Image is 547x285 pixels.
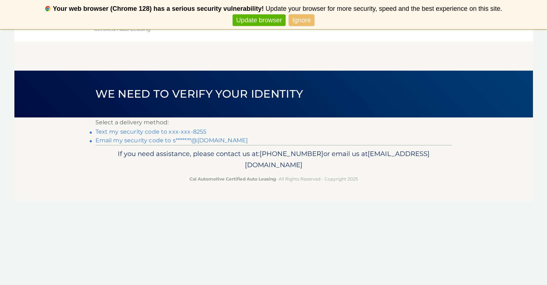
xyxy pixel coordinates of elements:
[95,128,207,135] a: Text my security code to xxx-xxx-8255
[289,14,314,26] a: Ignore
[189,176,276,182] strong: Cal Automotive Certified Auto Leasing
[95,137,248,144] a: Email my security code to s*******@[DOMAIN_NAME]
[233,14,286,26] a: Update browser
[95,87,303,101] span: We need to verify your identity
[265,5,502,12] span: Update your browser for more security, speed and the best experience on this site.
[95,117,452,128] p: Select a delivery method:
[100,148,447,171] p: If you need assistance, please contact us at: or email us at
[53,5,264,12] b: Your web browser (Chrome 128) has a serious security vulnerability!
[100,175,447,183] p: - All Rights Reserved - Copyright 2025
[260,150,323,158] span: [PHONE_NUMBER]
